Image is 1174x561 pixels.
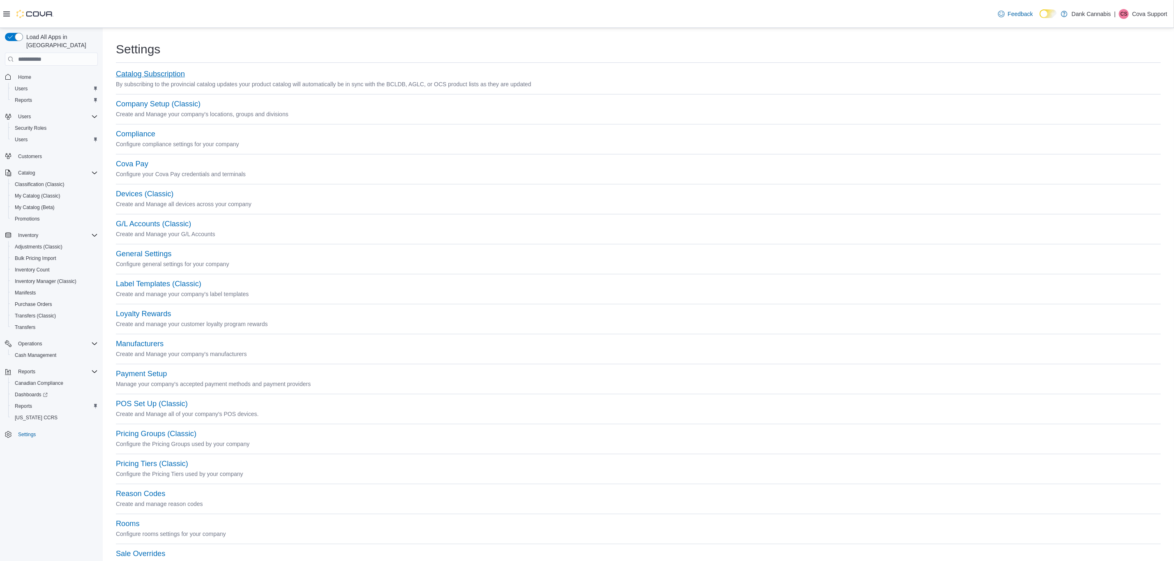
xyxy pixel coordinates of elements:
[8,190,101,202] button: My Catalog (Classic)
[116,310,171,318] button: Loyalty Rewards
[12,242,66,252] a: Adjustments (Classic)
[15,414,58,421] span: [US_STATE] CCRS
[2,167,101,179] button: Catalog
[12,413,98,423] span: Washington CCRS
[12,390,51,400] a: Dashboards
[116,370,167,378] button: Payment Setup
[12,191,64,201] a: My Catalog (Classic)
[16,10,53,18] img: Cova
[15,255,56,262] span: Bulk Pricing Import
[15,430,39,439] a: Settings
[18,74,31,80] span: Home
[12,288,39,298] a: Manifests
[12,123,98,133] span: Security Roles
[116,409,1161,419] p: Create and Manage all of your company's POS devices.
[116,169,1161,179] p: Configure your Cova Pay credentials and terminals
[116,499,1161,509] p: Create and manage reason codes
[12,265,53,275] a: Inventory Count
[2,230,101,241] button: Inventory
[1121,9,1128,19] span: CS
[2,366,101,377] button: Reports
[116,70,185,78] button: Catalog Subscription
[12,214,98,224] span: Promotions
[15,403,32,409] span: Reports
[116,259,1161,269] p: Configure general settings for your company
[2,338,101,349] button: Operations
[12,84,31,94] a: Users
[15,339,98,349] span: Operations
[116,490,165,498] button: Reason Codes
[15,152,45,161] a: Customers
[12,401,35,411] a: Reports
[15,278,76,285] span: Inventory Manager (Classic)
[1119,9,1129,19] div: Cova Support
[12,84,98,94] span: Users
[116,220,191,228] button: G/L Accounts (Classic)
[8,134,101,145] button: Users
[116,190,173,198] button: Devices (Classic)
[116,79,1161,89] p: By subscribing to the provincial catalog updates your product catalog will automatically be in sy...
[12,214,43,224] a: Promotions
[12,299,55,309] a: Purchase Orders
[8,377,101,389] button: Canadian Compliance
[12,413,61,423] a: [US_STATE] CCRS
[15,367,39,377] button: Reports
[2,428,101,440] button: Settings
[116,130,155,138] button: Compliance
[8,276,101,287] button: Inventory Manager (Classic)
[1008,10,1033,18] span: Feedback
[8,287,101,299] button: Manifests
[116,100,201,108] button: Company Setup (Classic)
[15,290,36,296] span: Manifests
[8,264,101,276] button: Inventory Count
[12,95,35,105] a: Reports
[8,310,101,322] button: Transfers (Classic)
[15,168,98,178] span: Catalog
[18,368,35,375] span: Reports
[15,391,48,398] span: Dashboards
[8,241,101,253] button: Adjustments (Classic)
[8,202,101,213] button: My Catalog (Beta)
[116,379,1161,389] p: Manage your company's accepted payment methods and payment providers
[12,276,80,286] a: Inventory Manager (Classic)
[1040,9,1057,18] input: Dark Mode
[15,301,52,308] span: Purchase Orders
[12,202,58,212] a: My Catalog (Beta)
[15,230,42,240] button: Inventory
[116,109,1161,119] p: Create and Manage your company's locations, groups and divisions
[12,378,98,388] span: Canadian Compliance
[8,179,101,190] button: Classification (Classic)
[8,213,101,225] button: Promotions
[116,430,196,438] button: Pricing Groups (Classic)
[12,276,98,286] span: Inventory Manager (Classic)
[116,340,164,348] button: Manufacturers
[2,111,101,122] button: Users
[15,193,60,199] span: My Catalog (Classic)
[15,112,98,122] span: Users
[2,71,101,83] button: Home
[15,339,46,349] button: Operations
[116,319,1161,329] p: Create and manage your customer loyalty program rewards
[15,151,98,161] span: Customers
[1114,9,1116,19] p: |
[116,529,1161,539] p: Configure rooms settings for your company
[12,123,50,133] a: Security Roles
[18,170,35,176] span: Catalog
[12,202,98,212] span: My Catalog (Beta)
[12,322,39,332] a: Transfers
[116,349,1161,359] p: Create and Manage your company's manufacturers
[15,85,28,92] span: Users
[116,469,1161,479] p: Configure the Pricing Tiers used by your company
[1132,9,1167,19] p: Cova Support
[18,232,38,239] span: Inventory
[12,311,59,321] a: Transfers (Classic)
[18,113,31,120] span: Users
[12,288,98,298] span: Manifests
[18,431,36,438] span: Settings
[116,400,188,408] button: POS Set Up (Classic)
[12,378,67,388] a: Canadian Compliance
[8,389,101,400] a: Dashboards
[15,71,98,82] span: Home
[1072,9,1111,19] p: Dank Cannabis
